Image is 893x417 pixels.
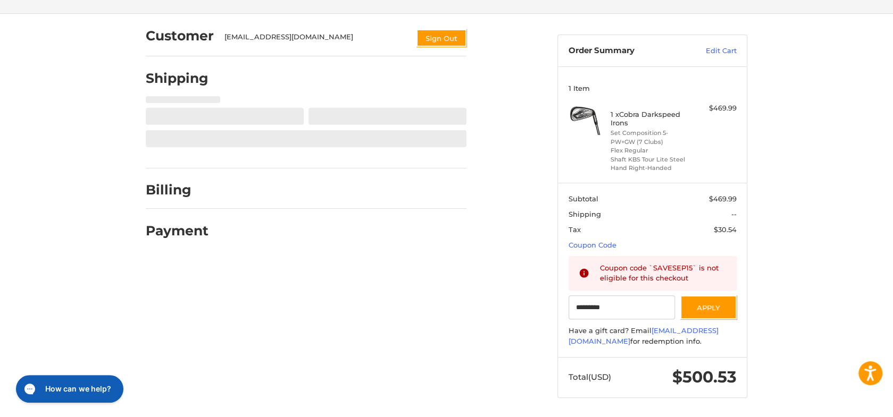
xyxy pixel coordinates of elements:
h2: Shipping [146,70,208,87]
li: Flex Regular [611,146,692,155]
button: Apply [680,295,737,319]
h3: Order Summary [569,46,683,56]
span: Shipping [569,210,601,218]
div: [EMAIL_ADDRESS][DOMAIN_NAME] [224,32,406,47]
div: $469.99 [695,103,737,114]
a: Edit Cart [683,46,737,56]
span: $500.53 [672,367,737,387]
span: Total (USD) [569,372,611,382]
li: Shaft KBS Tour Lite Steel [611,155,692,164]
iframe: Gorgias live chat messenger [11,371,127,406]
span: Subtotal [569,194,598,203]
h2: Customer [146,28,214,44]
span: $469.99 [709,194,737,203]
h4: 1 x Cobra Darkspeed Irons [611,110,692,127]
button: Sign Out [416,29,466,47]
h3: 1 Item [569,84,737,92]
span: $30.54 [714,225,737,234]
a: Coupon Code [569,241,616,249]
li: Hand Right-Handed [611,164,692,173]
h2: Payment [146,223,208,239]
div: Coupon code `SAVESEP15` is not eligible for this checkout [600,263,727,284]
div: Have a gift card? Email for redemption info. [569,326,737,346]
a: [EMAIL_ADDRESS][DOMAIN_NAME] [569,326,719,345]
span: -- [731,210,737,218]
li: Set Composition 5-PW+GW (7 Clubs) [611,129,692,146]
input: Gift Certificate or Coupon Code [569,295,675,319]
h2: Billing [146,182,208,198]
span: Tax [569,225,581,234]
